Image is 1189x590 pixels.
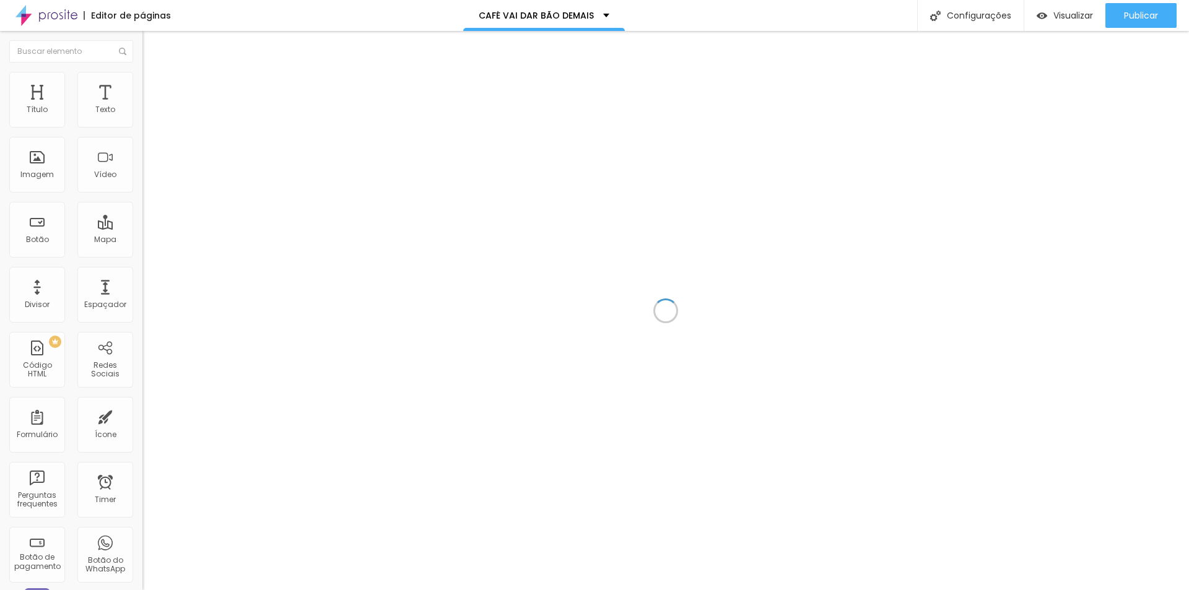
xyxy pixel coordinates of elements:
div: Perguntas frequentes [12,491,61,509]
span: Publicar [1124,11,1158,20]
div: Imagem [20,170,54,179]
div: Botão de pagamento [12,553,61,571]
div: Botão do WhatsApp [81,556,129,574]
div: Código HTML [12,361,61,379]
button: Publicar [1105,3,1177,28]
span: Visualizar [1053,11,1093,20]
p: CAFÉ VAI DAR BÃO DEMAIS [479,11,594,20]
div: Mapa [94,235,116,244]
img: view-1.svg [1037,11,1047,21]
img: Icone [930,11,941,21]
div: Botão [26,235,49,244]
div: Divisor [25,300,50,309]
div: Formulário [17,430,58,439]
div: Timer [95,495,116,504]
button: Visualizar [1024,3,1105,28]
div: Texto [95,105,115,114]
div: Ícone [95,430,116,439]
img: Icone [119,48,126,55]
input: Buscar elemento [9,40,133,63]
div: Título [27,105,48,114]
div: Vídeo [94,170,116,179]
div: Espaçador [84,300,126,309]
div: Redes Sociais [81,361,129,379]
div: Editor de páginas [84,11,171,20]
